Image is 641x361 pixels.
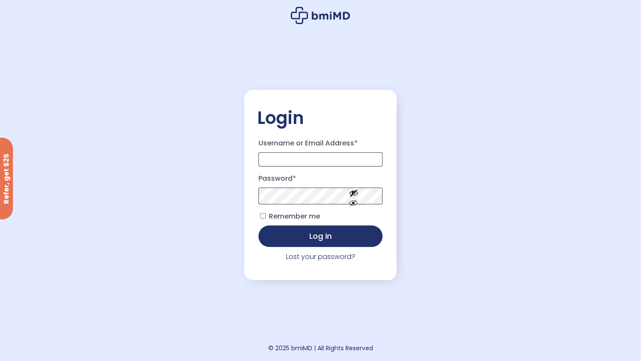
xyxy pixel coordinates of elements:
button: Show password [330,181,378,211]
a: Lost your password? [286,252,355,262]
label: Password [258,172,383,185]
button: Log in [258,225,383,247]
input: Remember me [260,213,266,219]
span: Remember me [269,211,320,221]
h2: Login [257,107,384,129]
label: Username or Email Address [258,136,383,150]
div: © 2025 bmiMD | All Rights Reserved [268,342,373,354]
